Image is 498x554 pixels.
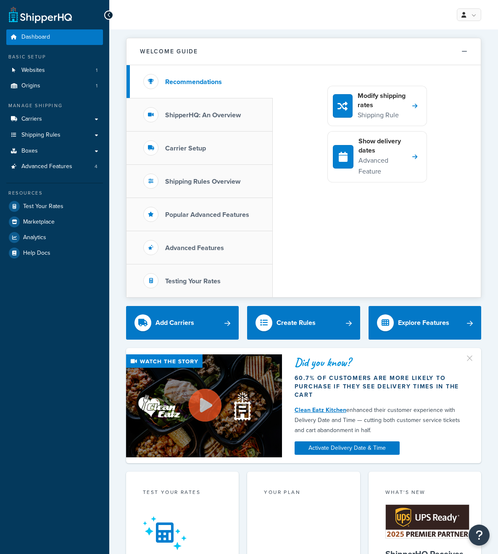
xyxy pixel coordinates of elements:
img: Video thumbnail [126,354,282,457]
a: Boxes [6,143,103,159]
p: Advanced Feature [358,155,412,177]
span: Advanced Features [21,163,72,170]
span: Shipping Rules [21,132,61,139]
span: 4 [95,163,97,170]
a: Marketplace [6,214,103,230]
span: Boxes [21,148,38,155]
h4: Show delivery dates [358,137,412,155]
span: Websites [21,67,45,74]
span: Origins [21,82,40,90]
p: Shipping Rule [358,110,412,121]
div: Create Rules [277,317,316,329]
a: Carriers [6,111,103,127]
span: Dashboard [21,34,50,41]
div: Did you know? [295,356,469,368]
a: Explore Features [369,306,481,340]
div: Manage Shipping [6,102,103,109]
div: Test your rates [143,488,222,498]
h3: Advanced Features [165,244,224,252]
li: Websites [6,63,103,78]
a: Advanced Features4 [6,159,103,174]
h3: Popular Advanced Features [165,211,249,219]
button: Open Resource Center [469,525,490,546]
a: Test Your Rates [6,199,103,214]
span: 1 [96,82,97,90]
div: 60.7% of customers are more likely to purchase if they see delivery times in the cart [295,374,469,399]
div: Add Carriers [155,317,194,329]
div: Resources [6,190,103,197]
h3: Shipping Rules Overview [165,178,240,185]
a: Create Rules [247,306,360,340]
h3: Carrier Setup [165,145,206,152]
span: Marketplace [23,219,55,226]
span: Carriers [21,116,42,123]
a: Activate Delivery Date & Time [295,441,400,455]
a: Help Docs [6,245,103,261]
a: Shipping Rules [6,127,103,143]
h3: Testing Your Rates [165,277,221,285]
a: Analytics [6,230,103,245]
h2: Welcome Guide [140,48,198,55]
button: Welcome Guide [126,38,481,65]
span: Test Your Rates [23,203,63,210]
div: Explore Features [398,317,449,329]
li: Advanced Features [6,159,103,174]
a: Origins1 [6,78,103,94]
li: Origins [6,78,103,94]
h4: Modify shipping rates [358,91,412,110]
span: Analytics [23,234,46,241]
div: What's New [385,488,464,498]
a: Websites1 [6,63,103,78]
h3: Recommendations [165,78,222,86]
h3: ShipperHQ: An Overview [165,111,241,119]
a: Add Carriers [126,306,239,340]
div: Basic Setup [6,53,103,61]
a: Dashboard [6,29,103,45]
a: Clean Eatz Kitchen [295,406,346,414]
span: Help Docs [23,250,50,257]
div: enhanced their customer experience with Delivery Date and Time — cutting both customer service ti... [295,405,469,435]
div: Your Plan [264,488,343,498]
span: 1 [96,67,97,74]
